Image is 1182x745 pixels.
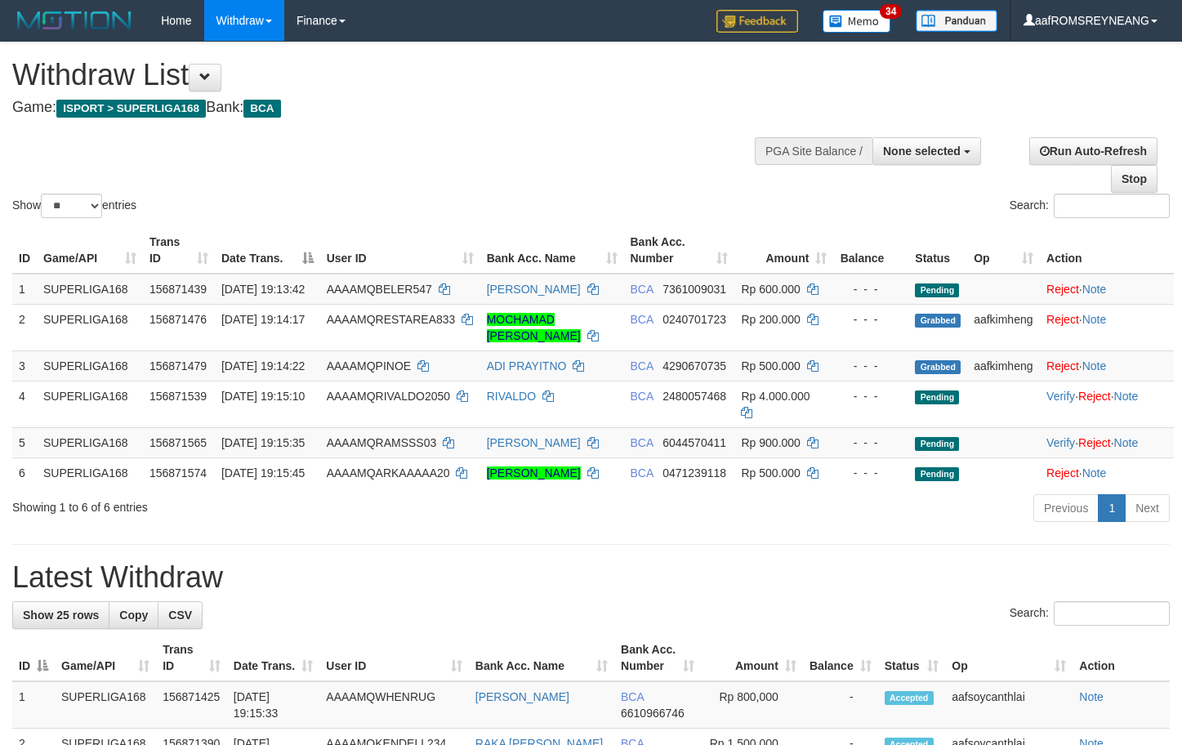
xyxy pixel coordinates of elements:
th: Action [1073,635,1170,681]
a: Stop [1111,165,1157,193]
span: Copy 4290670735 to clipboard [662,359,726,372]
th: Balance [833,227,908,274]
th: User ID: activate to sort column ascending [320,227,480,274]
div: PGA Site Balance / [755,137,872,165]
div: - - - [840,465,902,481]
td: Rp 800,000 [701,681,803,729]
td: 156871425 [156,681,227,729]
span: BCA [621,690,644,703]
td: SUPERLIGA168 [37,457,143,488]
span: Rp 600.000 [741,283,800,296]
td: [DATE] 19:15:33 [227,681,320,729]
span: 156871574 [149,466,207,480]
span: BCA [631,313,653,326]
span: AAAAMQRAMSSS03 [327,436,437,449]
a: Reject [1046,466,1079,480]
span: Copy 6610966746 to clipboard [621,707,685,720]
h4: Game: Bank: [12,100,772,116]
span: 156871479 [149,359,207,372]
td: 1 [12,681,55,729]
span: 34 [880,4,902,19]
span: Grabbed [915,314,961,328]
img: panduan.png [916,10,997,32]
select: Showentries [41,194,102,218]
span: 156871539 [149,390,207,403]
th: ID: activate to sort column descending [12,635,55,681]
a: 1 [1098,494,1126,522]
th: Game/API: activate to sort column ascending [55,635,156,681]
span: Pending [915,467,959,481]
a: Show 25 rows [12,601,109,629]
td: aafsoycanthlai [945,681,1073,729]
span: AAAAMQARKAAAAA20 [327,466,450,480]
th: Status [908,227,967,274]
td: SUPERLIGA168 [37,274,143,305]
a: Note [1082,359,1107,372]
td: SUPERLIGA168 [55,681,156,729]
span: AAAAMQBELER547 [327,283,432,296]
th: ID [12,227,37,274]
a: Reject [1078,390,1111,403]
span: [DATE] 19:15:10 [221,390,305,403]
div: Showing 1 to 6 of 6 entries [12,493,480,515]
a: Note [1114,436,1139,449]
td: · [1040,457,1174,488]
span: Copy 7361009031 to clipboard [662,283,726,296]
a: Note [1114,390,1139,403]
td: - [803,681,878,729]
button: None selected [872,137,981,165]
span: ISPORT > SUPERLIGA168 [56,100,206,118]
th: Game/API: activate to sort column ascending [37,227,143,274]
a: Run Auto-Refresh [1029,137,1157,165]
a: Note [1082,466,1107,480]
th: User ID: activate to sort column ascending [319,635,468,681]
div: - - - [840,281,902,297]
span: [DATE] 19:15:45 [221,466,305,480]
span: Rp 200.000 [741,313,800,326]
input: Search: [1054,194,1170,218]
a: [PERSON_NAME] [475,690,569,703]
span: 156871476 [149,313,207,326]
a: Copy [109,601,158,629]
div: - - - [840,388,902,404]
th: Op: activate to sort column ascending [967,227,1040,274]
td: · · [1040,427,1174,457]
th: Date Trans.: activate to sort column ascending [227,635,320,681]
span: Copy 0240701723 to clipboard [662,313,726,326]
span: [DATE] 19:14:22 [221,359,305,372]
label: Search: [1010,194,1170,218]
span: Rp 900.000 [741,436,800,449]
a: Note [1082,313,1107,326]
td: aafkimheng [967,350,1040,381]
th: Trans ID: activate to sort column ascending [156,635,227,681]
a: Note [1079,690,1104,703]
span: Copy [119,609,148,622]
span: Copy 0471239118 to clipboard [662,466,726,480]
span: AAAAMQPINOE [327,359,411,372]
a: ADI PRAYITNO [487,359,567,372]
span: Accepted [885,691,934,705]
span: [DATE] 19:13:42 [221,283,305,296]
th: Balance: activate to sort column ascending [803,635,878,681]
td: 1 [12,274,37,305]
td: · [1040,350,1174,381]
a: [PERSON_NAME] [487,283,581,296]
a: Previous [1033,494,1099,522]
td: · [1040,304,1174,350]
span: Rp 500.000 [741,466,800,480]
span: BCA [631,466,653,480]
a: [PERSON_NAME] [487,466,581,480]
span: Pending [915,283,959,297]
label: Search: [1010,601,1170,626]
span: 156871565 [149,436,207,449]
span: Rp 500.000 [741,359,800,372]
th: Bank Acc. Name: activate to sort column ascending [469,635,614,681]
a: Reject [1046,359,1079,372]
td: 5 [12,427,37,457]
span: [DATE] 19:14:17 [221,313,305,326]
h1: Withdraw List [12,59,772,91]
a: Reject [1078,436,1111,449]
div: - - - [840,311,902,328]
a: Reject [1046,283,1079,296]
a: RIVALDO [487,390,536,403]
